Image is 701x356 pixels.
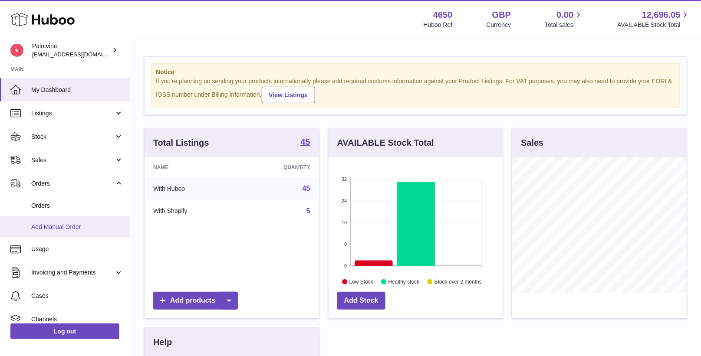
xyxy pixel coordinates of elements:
h3: AVAILABLE Stock Total [337,137,434,149]
a: 45 [303,185,310,192]
a: Log out [10,323,119,339]
div: Huboo Ref [424,21,453,29]
span: Cases [31,292,123,300]
span: 12,696.05 [642,9,681,21]
span: My Dashboard [31,86,123,94]
a: Add Stock [337,292,385,310]
td: With Huboo [145,177,239,200]
a: 45 [300,137,310,148]
h3: Help [153,336,172,348]
strong: 4650 [433,9,453,21]
span: [EMAIL_ADDRESS][DOMAIN_NAME] [32,51,128,58]
span: Orders [31,202,123,210]
span: Orders [31,180,114,188]
td: With Shopify [145,200,239,222]
span: Channels [31,315,123,323]
text: 32 [342,176,347,182]
th: Quantity [239,157,319,177]
text: 8 [344,242,347,247]
text: Low Stock [349,279,374,285]
text: Healthy stock [388,279,420,285]
a: Add products [153,292,238,310]
div: If you're planning on sending your products internationally please add required customs informati... [156,77,675,103]
a: 12,696.05 AVAILABLE Stock Total [617,9,691,29]
h3: Total Listings [153,137,209,149]
span: AVAILABLE Stock Total [617,21,691,29]
span: Total sales [545,21,583,29]
text: 16 [342,220,347,225]
span: Stock [31,133,114,141]
span: Listings [31,109,114,118]
h3: Sales [521,137,543,149]
text: 0 [344,263,347,268]
strong: 45 [300,137,310,146]
span: Usage [31,245,123,253]
a: 5 [306,207,310,215]
span: Invoicing and Payments [31,268,114,277]
span: Sales [31,156,114,164]
a: 0.00 Total sales [545,9,583,29]
img: euan@paintvine.co.uk [10,44,23,57]
text: 24 [342,198,347,203]
div: Paintvine [32,42,110,59]
text: Stock over 2 months [434,279,482,285]
th: Name [145,157,239,177]
span: Add Manual Order [31,223,123,231]
span: 0.00 [557,9,574,21]
strong: GBP [492,9,511,21]
strong: Notice [156,68,675,76]
a: View Listings [262,87,315,103]
div: Currency [487,21,511,29]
